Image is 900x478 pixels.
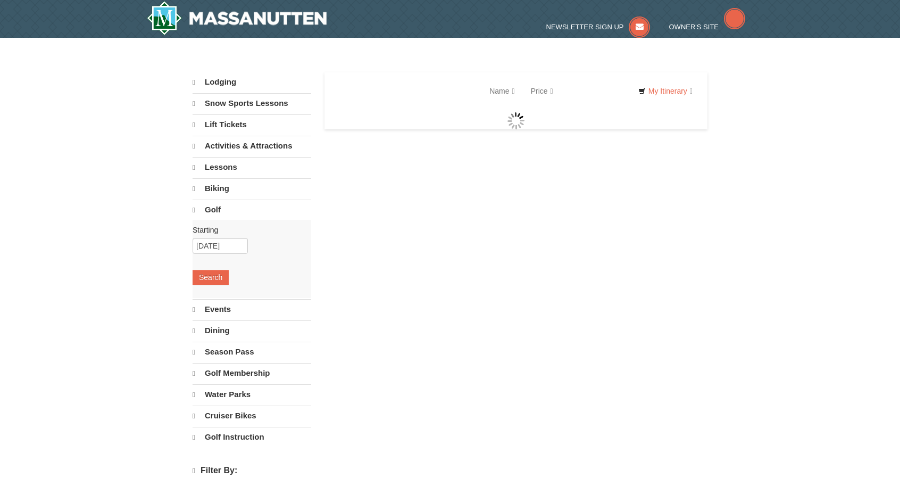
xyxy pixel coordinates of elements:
a: Water Parks [193,384,311,405]
a: Cruiser Bikes [193,406,311,426]
a: Dining [193,320,311,341]
span: Newsletter Sign Up [546,23,624,31]
label: Starting [193,225,303,235]
a: Events [193,299,311,319]
a: Lift Tickets [193,114,311,135]
a: Lessons [193,157,311,177]
button: Search [193,270,229,285]
h4: Filter By: [193,466,311,476]
a: Snow Sports Lessons [193,93,311,113]
a: Owner's Site [669,23,746,31]
a: Massanutten Resort [147,1,327,35]
a: Golf [193,200,311,220]
a: Biking [193,178,311,199]
a: Golf Membership [193,363,311,383]
a: Activities & Attractions [193,136,311,156]
a: Price [523,80,561,102]
img: Massanutten Resort Logo [147,1,327,35]
a: Name [481,80,522,102]
a: Lodging [193,72,311,92]
a: Golf Instruction [193,427,311,447]
a: Season Pass [193,342,311,362]
a: Newsletter Sign Up [546,23,651,31]
img: wait gif [507,112,524,129]
a: My Itinerary [631,83,699,99]
span: Owner's Site [669,23,719,31]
